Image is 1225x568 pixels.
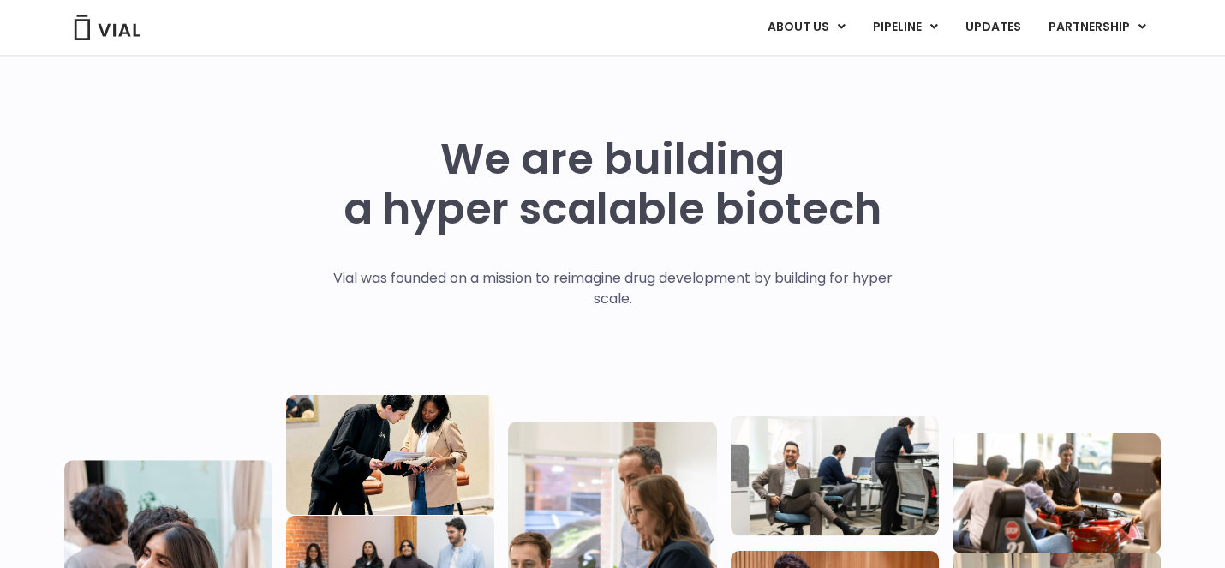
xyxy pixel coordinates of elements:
[286,395,494,515] img: Two people looking at a paper talking.
[859,13,951,42] a: PIPELINEMenu Toggle
[315,268,911,309] p: Vial was founded on a mission to reimagine drug development by building for hyper scale.
[1035,13,1160,42] a: PARTNERSHIPMenu Toggle
[953,433,1161,553] img: Group of people playing whirlyball
[952,13,1034,42] a: UPDATES
[731,416,939,535] img: Three people working in an office
[73,15,141,40] img: Vial Logo
[754,13,858,42] a: ABOUT USMenu Toggle
[344,135,881,234] h1: We are building a hyper scalable biotech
